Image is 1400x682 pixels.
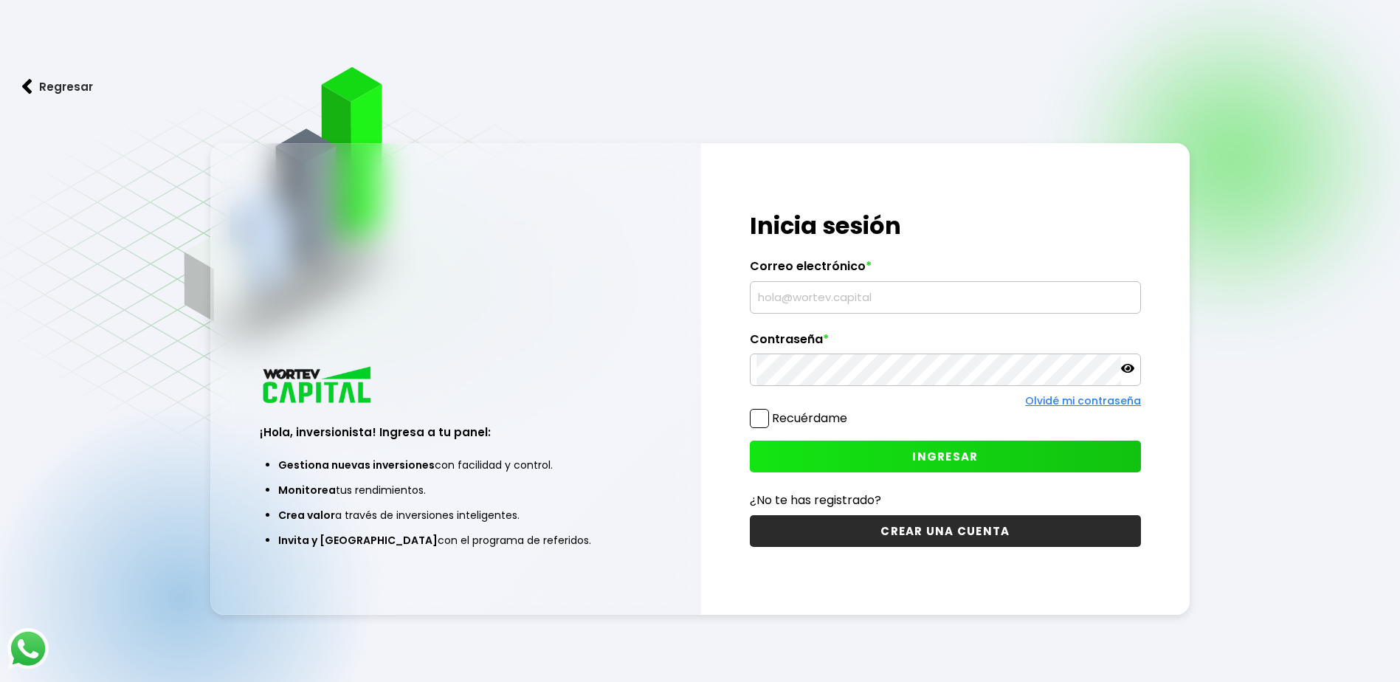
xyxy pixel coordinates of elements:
input: hola@wortev.capital [756,282,1134,313]
li: con el programa de referidos. [278,528,632,553]
label: Contraseña [750,332,1141,354]
span: Crea valor [278,508,335,523]
img: logo_wortev_capital [260,365,376,408]
li: a través de inversiones inteligentes. [278,503,632,528]
li: tus rendimientos. [278,478,632,503]
span: Gestiona nuevas inversiones [278,458,435,472]
a: ¿No te has registrado?CREAR UNA CUENTA [750,491,1141,547]
label: Recuérdame [772,410,847,427]
label: Correo electrónico [750,259,1141,281]
h1: Inicia sesión [750,208,1141,244]
button: INGRESAR [750,441,1141,472]
li: con facilidad y control. [278,452,632,478]
span: Monitorea [278,483,336,497]
span: INGRESAR [912,449,978,464]
img: flecha izquierda [22,79,32,94]
a: Olvidé mi contraseña [1025,393,1141,408]
h3: ¡Hola, inversionista! Ingresa a tu panel: [260,424,651,441]
img: logos_whatsapp-icon.242b2217.svg [7,628,49,669]
span: Invita y [GEOGRAPHIC_DATA] [278,533,438,548]
button: CREAR UNA CUENTA [750,515,1141,547]
p: ¿No te has registrado? [750,491,1141,509]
